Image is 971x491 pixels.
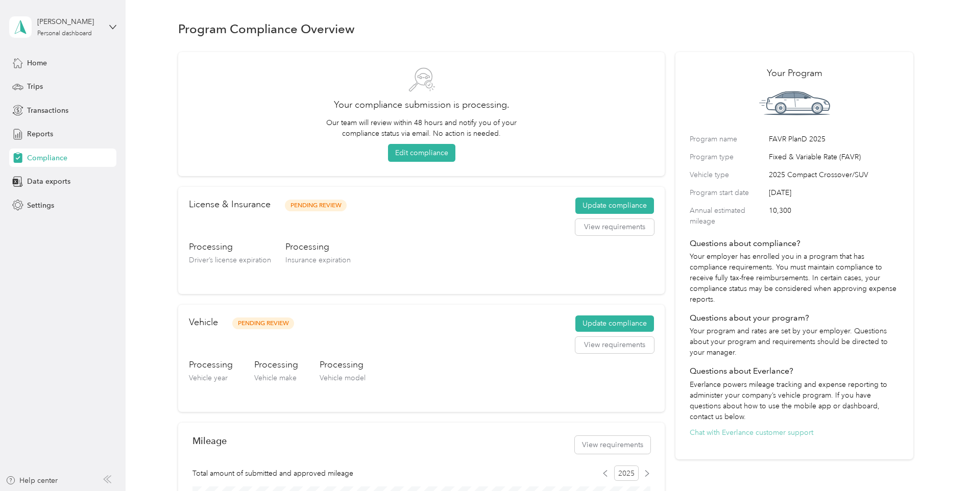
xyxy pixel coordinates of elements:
[575,436,650,454] button: View requirements
[690,326,899,358] p: Your program and rates are set by your employer. Questions about your program and requirements sh...
[232,317,294,329] span: Pending Review
[27,129,53,139] span: Reports
[320,358,366,371] h3: Processing
[192,468,353,479] span: Total amount of submitted and approved mileage
[769,152,899,162] span: Fixed & Variable Rate (FAVR)
[575,337,654,353] button: View requirements
[285,200,347,211] span: Pending Review
[690,152,765,162] label: Program type
[769,134,899,144] span: FAVR PlanD 2025
[690,251,899,305] p: Your employer has enrolled you in a program that has compliance requirements. You must maintain c...
[690,134,765,144] label: Program name
[575,198,654,214] button: Update compliance
[575,315,654,332] button: Update compliance
[27,81,43,92] span: Trips
[769,169,899,180] span: 2025 Compact Crossover/SUV
[192,435,227,446] h2: Mileage
[914,434,971,491] iframe: Everlance-gr Chat Button Frame
[254,374,297,382] span: Vehicle make
[254,358,298,371] h3: Processing
[690,379,899,422] p: Everlance powers mileage tracking and expense reporting to administer your company’s vehicle prog...
[690,427,813,438] button: Chat with Everlance customer support
[27,200,54,211] span: Settings
[6,475,58,486] button: Help center
[27,105,68,116] span: Transactions
[189,256,271,264] span: Driver’s license expiration
[690,312,899,324] h4: Questions about your program?
[189,240,271,253] h3: Processing
[189,198,271,211] h2: License & Insurance
[37,31,92,37] div: Personal dashboard
[690,187,765,198] label: Program start date
[189,315,218,329] h2: Vehicle
[614,465,639,481] span: 2025
[388,144,455,162] button: Edit compliance
[189,358,233,371] h3: Processing
[690,169,765,180] label: Vehicle type
[320,374,366,382] span: Vehicle model
[690,66,899,80] h2: Your Program
[769,187,899,198] span: [DATE]
[285,256,351,264] span: Insurance expiration
[27,153,67,163] span: Compliance
[27,58,47,68] span: Home
[285,240,351,253] h3: Processing
[37,16,101,27] div: [PERSON_NAME]
[322,117,522,139] p: Our team will review within 48 hours and notify you of your compliance status via email. No actio...
[690,365,899,377] h4: Questions about Everlance?
[178,23,355,34] h1: Program Compliance Overview
[769,205,899,227] span: 10,300
[192,98,650,112] h2: Your compliance submission is processing.
[575,219,654,235] button: View requirements
[690,237,899,250] h4: Questions about compliance?
[189,374,228,382] span: Vehicle year
[27,176,70,187] span: Data exports
[690,205,765,227] label: Annual estimated mileage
